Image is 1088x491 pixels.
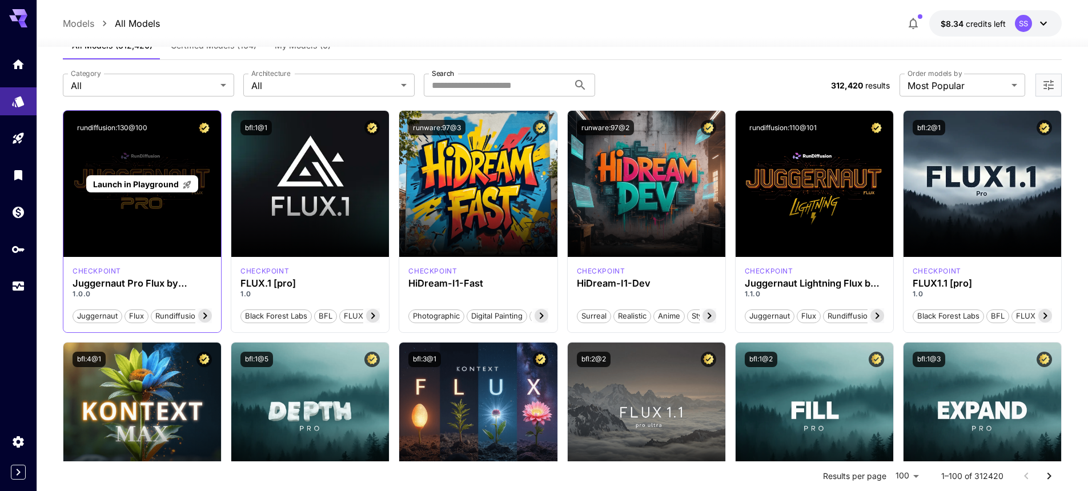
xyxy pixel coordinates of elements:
[533,120,548,135] button: Certified Model – Vetted for best performance and includes a commercial license.
[71,69,101,78] label: Category
[115,17,160,30] p: All Models
[941,470,1003,482] p: 1–100 of 312420
[73,266,121,276] div: FLUX.1 D
[908,69,962,78] label: Order models by
[688,311,723,322] span: Stylized
[467,308,527,323] button: Digital Painting
[613,308,651,323] button: Realistic
[745,278,884,289] h3: Juggernaut Lightning Flux by RunDiffusion
[432,69,454,78] label: Search
[240,278,380,289] h3: FLUX.1 [pro]
[71,79,216,92] span: All
[913,120,945,135] button: bfl:2@1
[339,308,392,323] button: FLUX.1 [pro]
[315,311,336,322] span: BFL
[408,266,457,276] div: HiDream Fast
[745,352,777,367] button: bfl:1@2
[577,266,625,276] div: HiDream Dev
[987,311,1009,322] span: BFL
[241,311,311,322] span: Black Forest Labs
[529,308,573,323] button: Cinematic
[913,311,983,322] span: Black Forest Labs
[240,308,312,323] button: Black Forest Labs
[11,205,25,219] div: Wallet
[577,120,634,135] button: runware:97@2
[913,352,945,367] button: bfl:1@3
[577,311,611,322] span: Surreal
[869,352,884,367] button: Certified Model – Vetted for best performance and includes a commercial license.
[1042,78,1055,92] button: Open more filters
[745,308,794,323] button: juggernaut
[151,311,204,322] span: rundiffusion
[409,311,464,322] span: Photographic
[251,79,396,92] span: All
[745,266,793,276] p: checkpoint
[63,17,160,30] nav: breadcrumb
[125,311,148,322] span: flux
[11,434,25,449] div: Settings
[701,120,716,135] button: Certified Model – Vetted for best performance and includes a commercial license.
[831,81,863,90] span: 312,420
[824,311,876,322] span: rundiffusion
[941,19,966,29] span: $8.34
[913,266,961,276] div: fluxpro
[1037,352,1052,367] button: Certified Model – Vetted for best performance and includes a commercial license.
[941,18,1006,30] div: $8.33706
[913,266,961,276] p: checkpoint
[823,470,886,482] p: Results per page
[913,289,1052,299] p: 1.0
[745,311,794,322] span: juggernaut
[314,308,337,323] button: BFL
[530,311,573,322] span: Cinematic
[408,352,441,367] button: bfl:3@1
[1037,120,1052,135] button: Certified Model – Vetted for best performance and includes a commercial license.
[86,175,198,193] a: Launch in Playground
[73,278,212,289] div: Juggernaut Pro Flux by RunDiffusion
[408,120,465,135] button: runware:97@3
[11,164,25,179] div: Library
[73,289,212,299] p: 1.0.0
[577,352,611,367] button: bfl:2@2
[340,311,392,322] span: FLUX.1 [pro]
[913,278,1052,289] h3: FLUX1.1 [pro]
[408,266,457,276] p: checkpoint
[891,468,923,484] div: 100
[467,311,527,322] span: Digital Painting
[653,308,685,323] button: Anime
[73,266,121,276] p: checkpoint
[11,279,25,293] div: Usage
[240,352,273,367] button: bfl:1@5
[701,352,716,367] button: Certified Model – Vetted for best performance and includes a commercial license.
[364,352,380,367] button: Certified Model – Vetted for best performance and includes a commercial license.
[1012,311,1067,322] span: FLUX1.1 [pro]
[577,278,716,289] h3: HiDream-I1-Dev
[364,120,380,135] button: Certified Model – Vetted for best performance and includes a commercial license.
[73,308,122,323] button: juggernaut
[93,179,179,189] span: Launch in Playground
[73,352,106,367] button: bfl:4@1
[986,308,1009,323] button: BFL
[408,308,464,323] button: Photographic
[11,465,26,480] button: Expand sidebar
[577,308,611,323] button: Surreal
[1038,465,1061,488] button: Go to next page
[745,289,884,299] p: 1.1.0
[73,120,152,135] button: rundiffusion:130@100
[240,289,380,299] p: 1.0
[151,308,204,323] button: rundiffusion
[125,308,148,323] button: flux
[797,308,821,323] button: flux
[869,120,884,135] button: Certified Model – Vetted for best performance and includes a commercial license.
[240,266,289,276] div: fluxpro
[687,308,724,323] button: Stylized
[63,17,94,30] a: Models
[11,131,25,146] div: Playground
[654,311,684,322] span: Anime
[797,311,820,322] span: flux
[929,10,1062,37] button: $8.33706SS
[11,57,25,71] div: Home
